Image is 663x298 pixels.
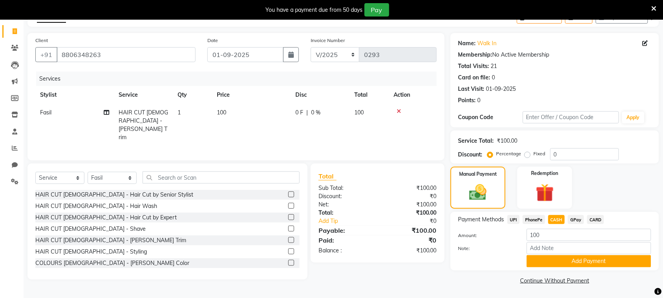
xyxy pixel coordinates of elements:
[530,182,560,204] img: _gift.svg
[452,277,658,285] a: Continue Without Payment
[377,209,443,217] div: ₹100.00
[319,172,337,180] span: Total
[35,37,48,44] label: Client
[478,39,497,48] a: Walk In
[291,86,350,104] th: Disc
[212,86,291,104] th: Price
[478,96,481,105] div: 0
[496,150,522,157] label: Percentage
[492,74,495,82] div: 0
[35,236,186,245] div: HAIR CUT [DEMOGRAPHIC_DATA] - [PERSON_NAME] Trim
[35,213,177,222] div: HAIR CUT [DEMOGRAPHIC_DATA] - Hair Cut by Expert
[313,217,388,225] a: Add Tip
[313,201,378,209] div: Net:
[527,229,651,241] input: Amount
[452,245,521,252] label: Note:
[389,86,437,104] th: Action
[458,74,491,82] div: Card on file:
[57,47,196,62] input: Search by Name/Mobile/Email/Code
[35,86,114,104] th: Stylist
[464,182,492,202] img: _cash.svg
[531,170,559,177] label: Redemption
[458,85,485,93] div: Last Visit:
[523,215,545,224] span: PhonePe
[35,47,57,62] button: +91
[311,109,321,117] span: 0 %
[377,192,443,201] div: ₹0
[313,192,378,201] div: Discount:
[377,226,443,235] div: ₹100.00
[458,51,493,59] div: Membership:
[548,215,565,224] span: CASH
[354,109,364,116] span: 100
[527,255,651,267] button: Add Payment
[458,137,494,145] div: Service Total:
[40,109,51,116] span: Fasil
[173,86,212,104] th: Qty
[458,215,504,224] span: Payment Methods
[313,226,378,235] div: Payable:
[587,215,604,224] span: CARD
[458,51,651,59] div: No Active Membership
[35,191,193,199] div: HAIR CUT [DEMOGRAPHIC_DATA] - Hair Cut by Senior Stylist
[306,109,308,117] span: |
[364,3,389,17] button: Pay
[266,6,363,14] div: You have a payment due from 50 days
[178,109,181,116] span: 1
[507,215,520,224] span: UPI
[35,259,189,267] div: COLOURS [DEMOGRAPHIC_DATA] - [PERSON_NAME] Color
[114,86,173,104] th: Service
[377,201,443,209] div: ₹100.00
[143,171,300,184] input: Search or Scan
[35,248,147,256] div: HAIR CUT [DEMOGRAPHIC_DATA] - Styling
[458,62,489,70] div: Total Visits:
[458,151,483,159] div: Discount:
[527,242,651,254] input: Add Note
[497,137,518,145] div: ₹100.00
[350,86,389,104] th: Total
[377,246,443,255] div: ₹100.00
[523,111,619,123] input: Enter Offer / Coupon Code
[377,184,443,192] div: ₹100.00
[35,225,146,233] div: HAIR CUT [DEMOGRAPHIC_DATA] - Shave
[491,62,497,70] div: 21
[313,235,378,245] div: Paid:
[313,209,378,217] div: Total:
[217,109,226,116] span: 100
[295,109,303,117] span: 0 F
[313,184,378,192] div: Sub Total:
[568,215,584,224] span: GPay
[36,72,443,86] div: Services
[377,235,443,245] div: ₹0
[486,85,516,93] div: 01-09-2025
[622,112,645,123] button: Apply
[534,150,546,157] label: Fixed
[458,96,476,105] div: Points:
[313,246,378,255] div: Balance :
[207,37,218,44] label: Date
[458,39,476,48] div: Name:
[311,37,345,44] label: Invoice Number
[35,202,157,210] div: HAIR CUT [DEMOGRAPHIC_DATA] - Hair Wash
[459,171,497,178] label: Manual Payment
[119,109,168,141] span: HAIR CUT [DEMOGRAPHIC_DATA] - [PERSON_NAME] Trim
[388,217,443,225] div: ₹0
[452,232,521,239] label: Amount:
[458,113,523,121] div: Coupon Code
